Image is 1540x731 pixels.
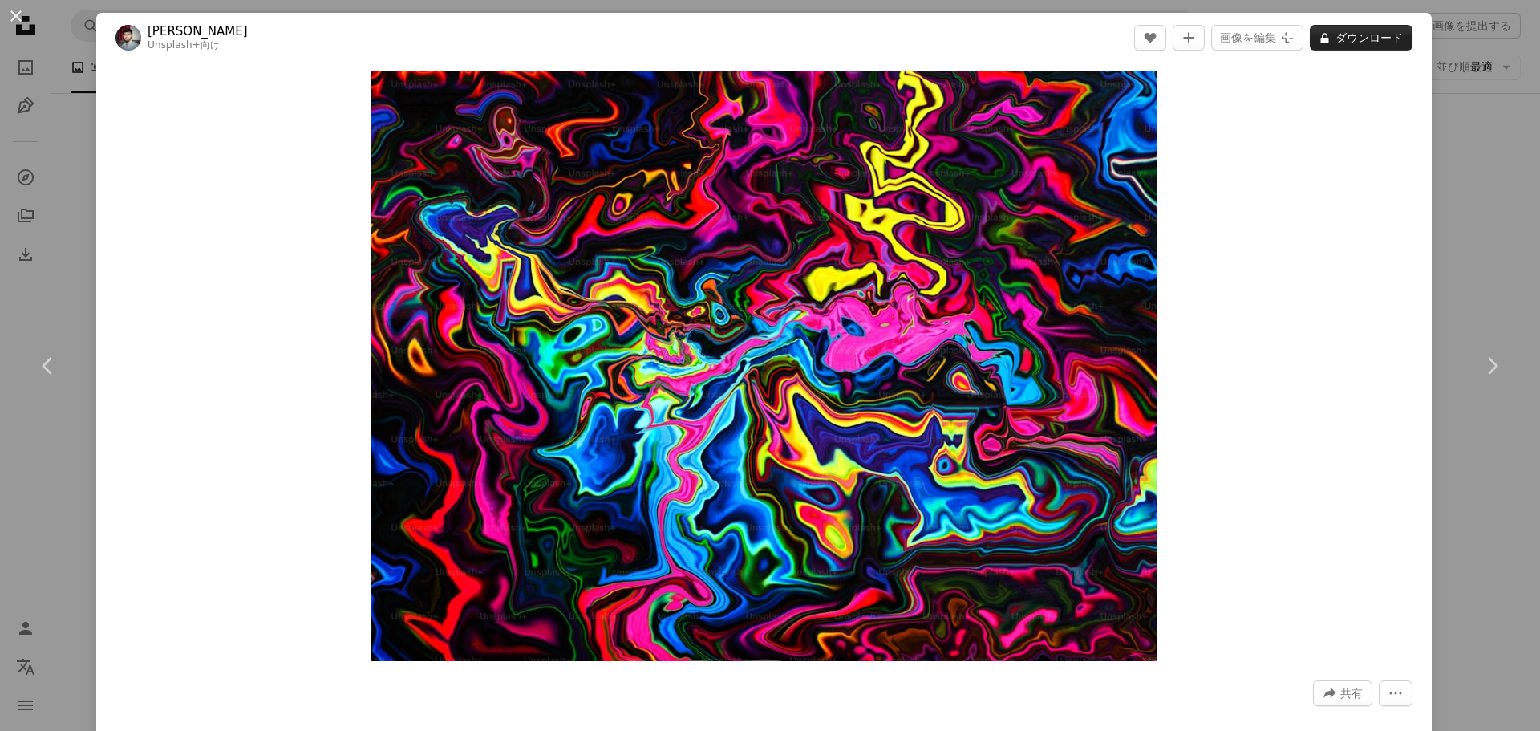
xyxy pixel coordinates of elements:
button: コレクションに追加する [1173,25,1205,51]
button: 画像を編集 [1211,25,1303,51]
button: その他のアクション [1379,680,1412,706]
img: Woliul Hasanのプロフィールを見る [115,25,141,51]
button: このビジュアルを共有する [1313,680,1372,706]
a: 次へ [1444,289,1540,443]
button: ダウンロード [1310,25,1412,51]
span: 共有 [1340,681,1363,705]
button: いいね！ [1134,25,1166,51]
a: Unsplash+ [148,39,201,51]
a: [PERSON_NAME] [148,23,248,39]
div: 向け [148,39,248,52]
button: この画像でズームインする [371,71,1157,661]
img: 木のカラフルな絵 [371,71,1157,661]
